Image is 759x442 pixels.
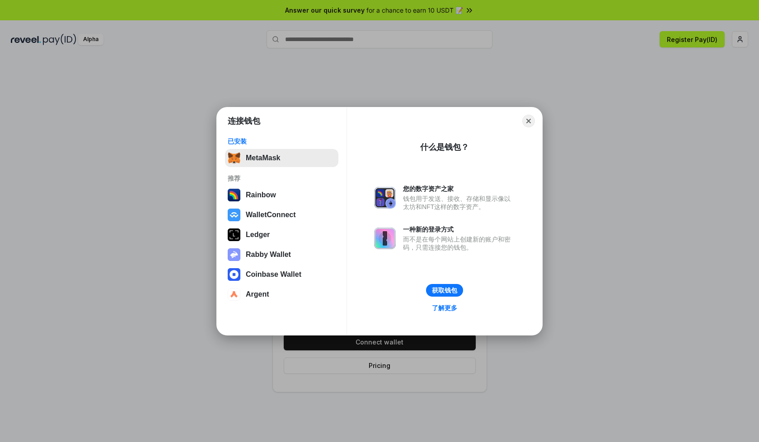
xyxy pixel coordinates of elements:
[246,290,269,298] div: Argent
[246,154,280,162] div: MetaMask
[374,187,396,209] img: svg+xml,%3Csvg%20xmlns%3D%22http%3A%2F%2Fwww.w3.org%2F2000%2Fsvg%22%20fill%3D%22none%22%20viewBox...
[246,270,301,279] div: Coinbase Wallet
[432,304,457,312] div: 了解更多
[374,228,396,249] img: svg+xml,%3Csvg%20xmlns%3D%22http%3A%2F%2Fwww.w3.org%2F2000%2Fsvg%22%20fill%3D%22none%22%20viewBox...
[403,235,515,251] div: 而不是在每个网站上创建新的账户和密码，只需连接您的钱包。
[403,225,515,233] div: 一种新的登录方式
[225,285,338,303] button: Argent
[432,286,457,294] div: 获取钱包
[228,268,240,281] img: svg+xml,%3Csvg%20width%3D%2228%22%20height%3D%2228%22%20viewBox%3D%220%200%2028%2028%22%20fill%3D...
[420,142,469,153] div: 什么是钱包？
[426,284,463,297] button: 获取钱包
[426,302,463,314] a: 了解更多
[225,265,338,284] button: Coinbase Wallet
[228,174,336,182] div: 推荐
[225,226,338,244] button: Ledger
[246,191,276,199] div: Rainbow
[225,186,338,204] button: Rainbow
[228,209,240,221] img: svg+xml,%3Csvg%20width%3D%2228%22%20height%3D%2228%22%20viewBox%3D%220%200%2028%2028%22%20fill%3D...
[228,116,260,126] h1: 连接钱包
[228,228,240,241] img: svg+xml,%3Csvg%20xmlns%3D%22http%3A%2F%2Fwww.w3.org%2F2000%2Fsvg%22%20width%3D%2228%22%20height%3...
[403,195,515,211] div: 钱包用于发送、接收、存储和显示像以太坊和NFT这样的数字资产。
[246,231,270,239] div: Ledger
[246,211,296,219] div: WalletConnect
[228,137,336,145] div: 已安装
[228,152,240,164] img: svg+xml,%3Csvg%20fill%3D%22none%22%20height%3D%2233%22%20viewBox%3D%220%200%2035%2033%22%20width%...
[225,206,338,224] button: WalletConnect
[246,251,291,259] div: Rabby Wallet
[228,189,240,201] img: svg+xml,%3Csvg%20width%3D%22120%22%20height%3D%22120%22%20viewBox%3D%220%200%20120%20120%22%20fil...
[228,288,240,301] img: svg+xml,%3Csvg%20width%3D%2228%22%20height%3D%2228%22%20viewBox%3D%220%200%2028%2028%22%20fill%3D...
[522,115,535,127] button: Close
[403,185,515,193] div: 您的数字资产之家
[225,246,338,264] button: Rabby Wallet
[228,248,240,261] img: svg+xml,%3Csvg%20xmlns%3D%22http%3A%2F%2Fwww.w3.org%2F2000%2Fsvg%22%20fill%3D%22none%22%20viewBox...
[225,149,338,167] button: MetaMask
